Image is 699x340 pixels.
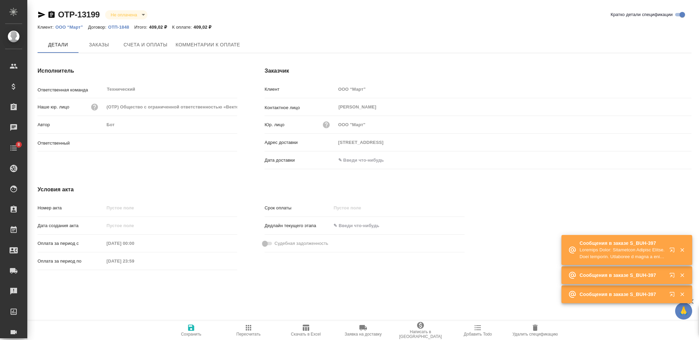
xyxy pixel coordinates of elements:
[336,155,396,165] input: ✎ Введи что-нибудь
[331,203,391,213] input: Пустое поле
[38,140,104,147] p: Ответственный
[104,102,237,112] input: Пустое поле
[665,268,682,285] button: Открыть в новой вкладке
[665,243,682,260] button: Открыть в новой вкладке
[38,186,465,194] h4: Условия акта
[109,12,139,18] button: Не оплачена
[611,11,673,18] span: Кратко детали спецификации
[265,86,336,93] p: Клиент
[108,24,134,30] a: ОТП-1848
[336,137,691,147] input: Пустое поле
[13,141,24,148] span: 8
[47,11,56,19] button: Скопировать ссылку
[675,272,689,278] button: Закрыть
[176,41,240,49] span: Комментарии к оплате
[580,291,665,298] p: Сообщения в заказе S_BUH-397
[265,121,284,128] p: Юр. лицо
[83,41,115,49] span: Заказы
[134,25,149,30] p: Итого:
[265,157,336,164] p: Дата доставки
[104,221,164,231] input: Пустое поле
[88,25,108,30] p: Договор:
[336,120,691,130] input: Пустое поле
[38,87,104,93] p: Ответственная команда
[38,104,69,110] p: Наше юр. лицо
[55,25,88,30] p: ООО “Март”
[2,139,26,157] a: 8
[108,25,134,30] p: ОТП-1848
[38,205,104,211] p: Номер акта
[58,10,100,19] a: OTP-13199
[194,25,217,30] p: 409,02 ₽
[38,25,55,30] p: Клиент:
[38,11,46,19] button: Скопировать ссылку для ЯМессенджера
[265,139,336,146] p: Адрес доставки
[124,41,168,49] span: Счета и оплаты
[265,205,331,211] p: Срок оплаты
[675,291,689,297] button: Закрыть
[104,238,164,248] input: Пустое поле
[55,24,88,30] a: ООО “Март”
[336,84,691,94] input: Пустое поле
[38,258,104,265] p: Оплата за период по
[265,67,691,75] h4: Заказчик
[104,120,237,130] input: Пустое поле
[105,10,147,19] div: Не оплачена
[42,41,74,49] span: Детали
[331,221,391,231] input: ✎ Введи что-нибудь
[38,67,237,75] h4: Исполнитель
[580,247,665,260] p: Loremips Dolor: Sitametcon Adipisc Elitse. Doei temporin. Utlaboree d magna a enimadmin veniamq, ...
[149,25,172,30] p: 409,02 ₽
[172,25,194,30] p: К оплате:
[104,256,164,266] input: Пустое поле
[38,121,104,128] p: Автор
[265,222,331,229] p: Дедлайн текущего этапа
[38,222,104,229] p: Дата создания акта
[38,240,104,247] p: Оплата за период с
[675,247,689,253] button: Закрыть
[274,240,328,247] span: Судебная задолженность
[233,142,235,143] button: Open
[265,104,336,111] p: Контактное лицо
[665,287,682,304] button: Открыть в новой вкладке
[580,272,665,279] p: Сообщения в заказе S_BUH-397
[104,203,237,213] input: Пустое поле
[580,240,665,247] p: Сообщения в заказе S_BUH-397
